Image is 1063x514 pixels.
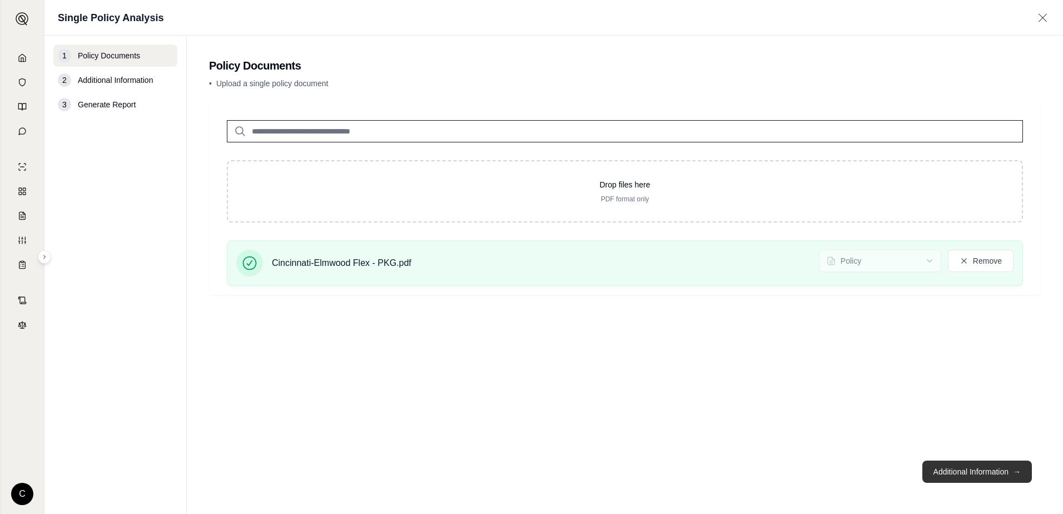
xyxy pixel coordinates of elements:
span: → [1013,466,1021,477]
span: Policy Documents [78,50,140,61]
p: PDF format only [246,195,1004,204]
span: Generate Report [78,99,136,110]
div: 1 [58,49,71,62]
span: Additional Information [78,75,153,86]
h2: Policy Documents [209,58,1041,73]
a: Contract Analysis [7,289,37,312]
a: Single Policy [7,156,37,178]
a: Home [7,47,37,69]
a: Claim Coverage [7,205,37,227]
div: 2 [58,73,71,87]
span: • [209,79,212,88]
span: Upload a single policy document [216,79,329,88]
button: Remove [948,250,1014,272]
button: Expand sidebar [11,8,33,30]
button: Expand sidebar [38,250,51,264]
h1: Single Policy Analysis [58,10,163,26]
span: Cincinnati-Elmwood Flex - PKG.pdf [272,256,411,270]
p: Drop files here [246,179,1004,190]
a: Policy Comparisons [7,180,37,202]
a: Coverage Table [7,254,37,276]
a: Prompt Library [7,96,37,118]
img: Expand sidebar [16,12,29,26]
button: Additional Information→ [922,461,1032,483]
div: C [11,483,33,505]
a: Chat [7,120,37,142]
div: 3 [58,98,71,111]
a: Custom Report [7,229,37,251]
a: Documents Vault [7,71,37,93]
a: Legal Search Engine [7,314,37,336]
